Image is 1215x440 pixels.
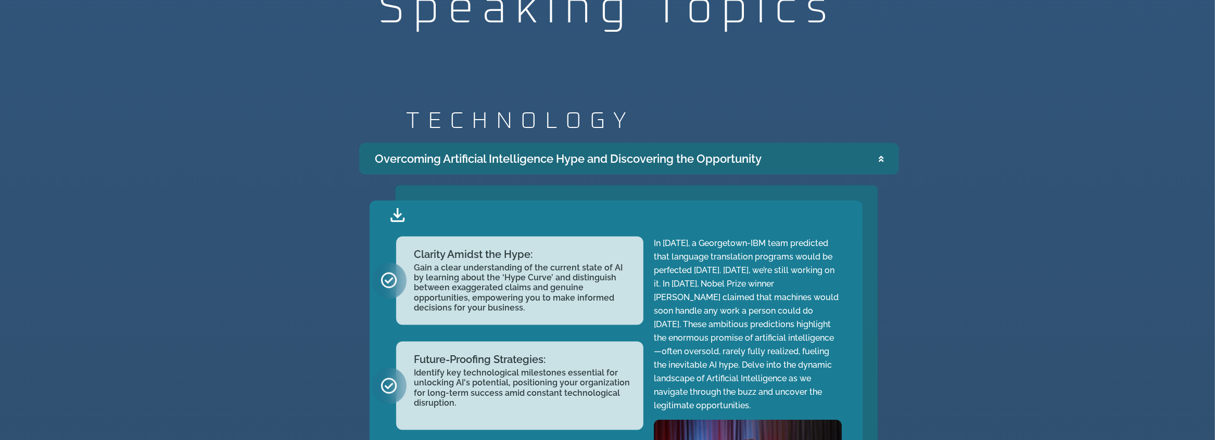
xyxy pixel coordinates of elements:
h2: Identify key technological milestones essential for unlocking AI's potential, positioning your or... [414,368,633,418]
summary: Overcoming Artificial Intelligence Hype and Discovering the Opportunity [359,143,899,175]
h2: Future-Proofing Strategies: [414,354,633,365]
h2: Clarity Amidst the Hype: [414,249,633,260]
p: In [DATE], a Georgetown-IBM team predicted that language translation programs would be perfected ... [654,237,842,412]
h2: TECHNOLOGY [406,110,899,133]
div: Overcoming Artificial Intelligence Hype and Discovering the Opportunity [375,150,762,167]
h2: Gain a clear understanding of the current state of AI by learning about the ‘Hype Curve’ and dist... [414,263,633,313]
